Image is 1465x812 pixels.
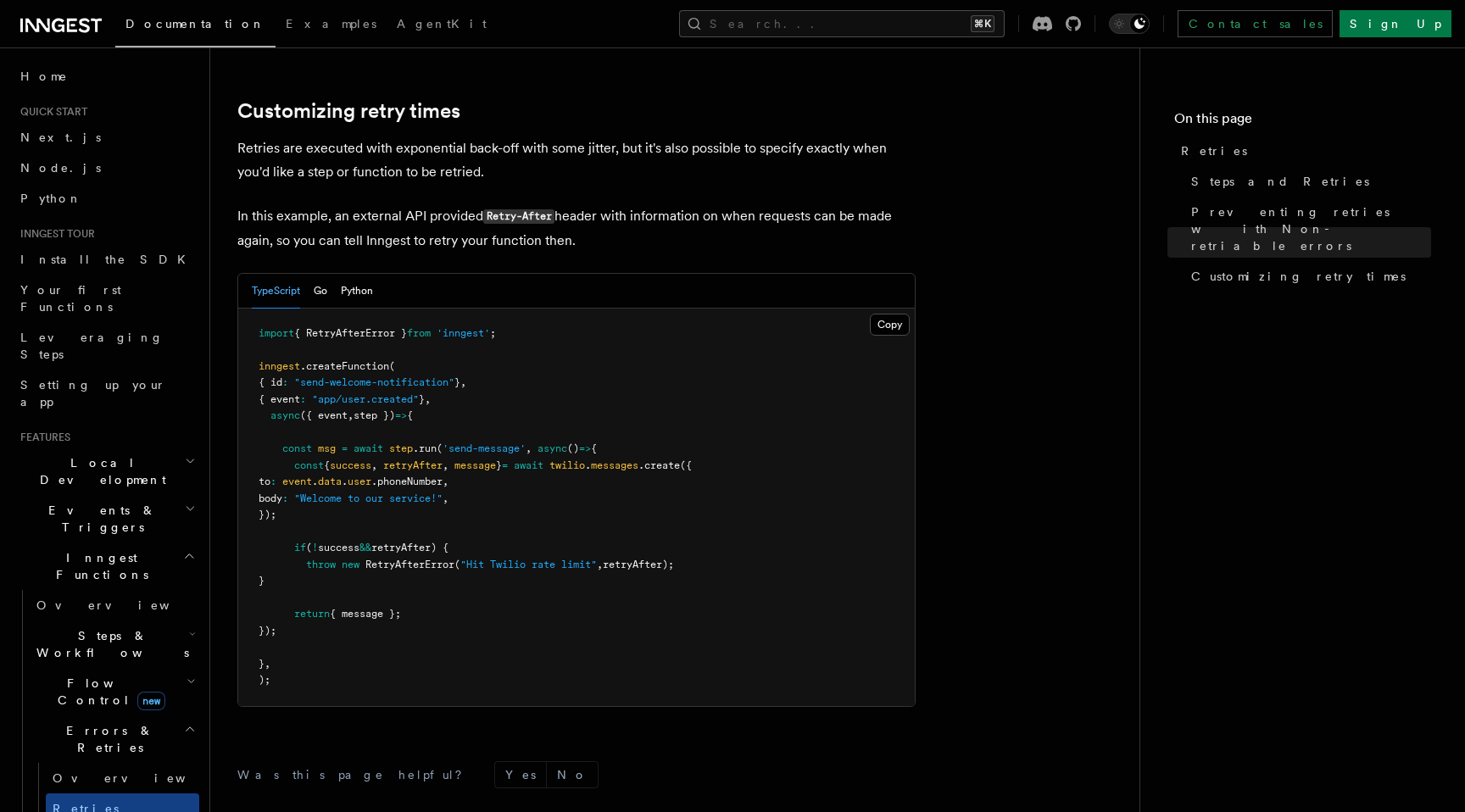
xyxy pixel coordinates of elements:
a: Home [14,61,199,92]
span: .createFunction [300,360,389,372]
span: && [359,542,371,553]
a: Retries [1174,136,1431,166]
span: 'inngest' [437,327,490,339]
a: AgentKit [387,5,497,46]
span: from [407,327,431,339]
span: return [294,608,330,620]
span: Overview [36,598,211,612]
a: Documentation [115,5,276,47]
span: . [312,476,318,487]
span: success [330,459,371,471]
a: Next.js [14,122,199,153]
button: TypeScript [252,274,300,309]
span: "app/user.created" [312,393,419,405]
span: Preventing retries with Non-retriable errors [1191,203,1431,254]
span: }); [259,625,276,637]
span: await [354,442,383,454]
span: } [454,376,460,388]
span: messages [591,459,638,471]
button: Inngest Functions [14,542,199,590]
a: Your first Functions [14,275,199,322]
button: Python [341,274,373,309]
span: Next.js [20,131,101,144]
span: Setting up your app [20,378,166,409]
span: , [348,409,354,421]
a: Sign Up [1340,10,1451,37]
span: ! [312,542,318,553]
span: ({ event [300,409,348,421]
span: Events & Triggers [14,502,185,536]
span: Node.js [20,161,101,175]
span: Features [14,431,70,444]
span: = [342,442,348,454]
span: , [443,492,448,504]
span: Inngest tour [14,227,95,241]
button: Yes [495,762,546,787]
button: Copy [870,314,910,336]
span: user [348,476,371,487]
a: Examples [276,5,387,46]
button: Flow Controlnew [30,668,199,715]
span: Python [20,192,82,205]
span: , [526,442,532,454]
span: ); [259,674,270,686]
span: . [585,459,591,471]
span: Examples [286,17,376,31]
a: Setting up your app [14,370,199,417]
span: "Hit Twilio rate limit" [460,559,597,570]
span: step }) [354,409,395,421]
h4: On this page [1174,108,1431,136]
span: Flow Control [30,675,187,709]
button: Steps & Workflows [30,620,199,668]
span: { [591,442,597,454]
span: } [259,575,265,587]
code: Retry-After [483,209,554,224]
span: , [460,376,466,388]
span: , [265,658,270,670]
span: Quick start [14,105,87,119]
p: In this example, an external API provided header with information on when requests can be made ag... [237,204,916,253]
span: Retries [1181,142,1247,159]
span: => [395,409,407,421]
span: if [294,542,306,553]
span: { id [259,376,282,388]
span: ( [306,542,312,553]
span: Steps & Workflows [30,627,189,661]
span: , [371,459,377,471]
span: to [259,476,270,487]
a: Overview [46,763,199,793]
span: AgentKit [397,17,487,31]
span: { [324,459,330,471]
a: Contact sales [1178,10,1333,37]
p: Retries are executed with exponential back-off with some jitter, but it's also possible to specif... [237,136,916,184]
span: { event [259,393,300,405]
a: Customizing retry times [237,99,460,123]
span: message [454,459,496,471]
span: msg [318,442,336,454]
span: Your first Functions [20,283,121,314]
span: inngest [259,360,300,372]
span: , [443,476,448,487]
span: step [389,442,413,454]
span: = [502,459,508,471]
a: Customizing retry times [1184,261,1431,292]
span: Overview [53,771,227,785]
span: 'send-message' [443,442,526,454]
span: Inngest Functions [14,549,183,583]
span: { message }; [330,608,401,620]
span: RetryAfterError [365,559,454,570]
span: }); [259,509,276,520]
span: , [597,559,603,570]
span: ( [437,442,443,454]
span: Errors & Retries [30,722,184,756]
span: retryAfter [383,459,443,471]
span: async [538,442,567,454]
span: Local Development [14,454,185,488]
p: Was this page helpful? [237,766,474,783]
span: success [318,542,359,553]
span: } [496,459,502,471]
span: await [514,459,543,471]
span: : [282,492,288,504]
span: { RetryAfterError } [294,327,407,339]
button: Go [314,274,327,309]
